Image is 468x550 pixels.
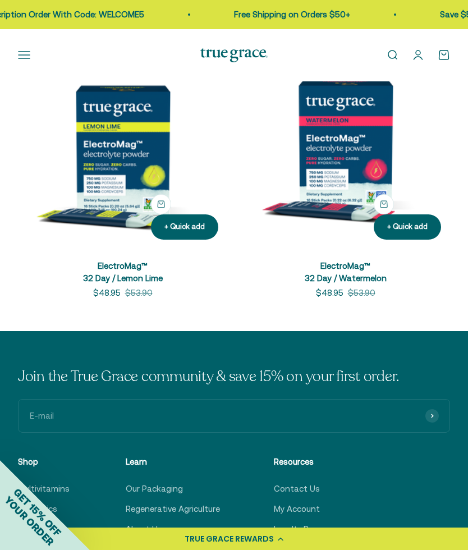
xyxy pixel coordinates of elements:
[93,286,121,300] sale-price: $48.95
[274,455,341,469] p: Resources
[316,286,343,300] sale-price: $48.95
[126,455,220,469] p: Learn
[151,194,171,214] button: + Quick add
[274,522,337,536] a: Loyalty Program
[274,482,320,496] a: Contact Us
[233,10,350,19] a: Free Shipping on Orders $50+
[374,194,394,214] button: + Quick add
[18,455,72,469] p: Shop
[18,367,450,386] p: Join the True Grace community & save 15% on your first order.
[348,286,375,300] compare-at-price: $53.90
[83,261,163,283] a: ElectroMag™32 Day / Lemon Lime
[11,486,63,538] span: GET 15% OFF
[126,522,162,536] a: About Us
[387,221,428,233] div: + Quick add
[374,214,441,240] button: + Quick add
[164,221,205,233] div: + Quick add
[274,502,320,516] a: My Account
[126,502,220,516] a: Regenerative Agriculture
[126,482,183,496] a: Our Packaging
[18,39,227,249] img: ElectroMag™
[241,39,450,249] img: ElectroMag™
[2,494,56,548] span: YOUR ORDER
[151,214,218,240] button: + Quick add
[125,286,153,300] compare-at-price: $53.90
[185,533,274,545] div: TRUE GRACE REWARDS
[305,261,387,283] a: ElectroMag™32 Day / Watermelon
